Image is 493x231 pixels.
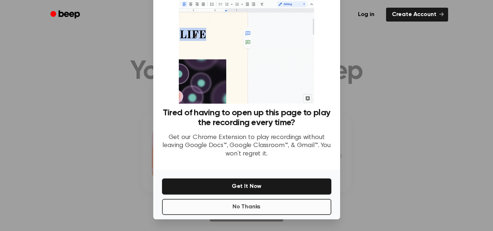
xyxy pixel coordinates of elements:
[162,178,331,195] button: Get It Now
[162,134,331,158] p: Get our Chrome Extension to play recordings without leaving Google Docs™, Google Classroom™, & Gm...
[386,8,448,22] a: Create Account
[351,6,382,23] a: Log in
[162,108,331,128] h3: Tired of having to open up this page to play the recording every time?
[162,199,331,215] button: No Thanks
[45,8,86,22] a: Beep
